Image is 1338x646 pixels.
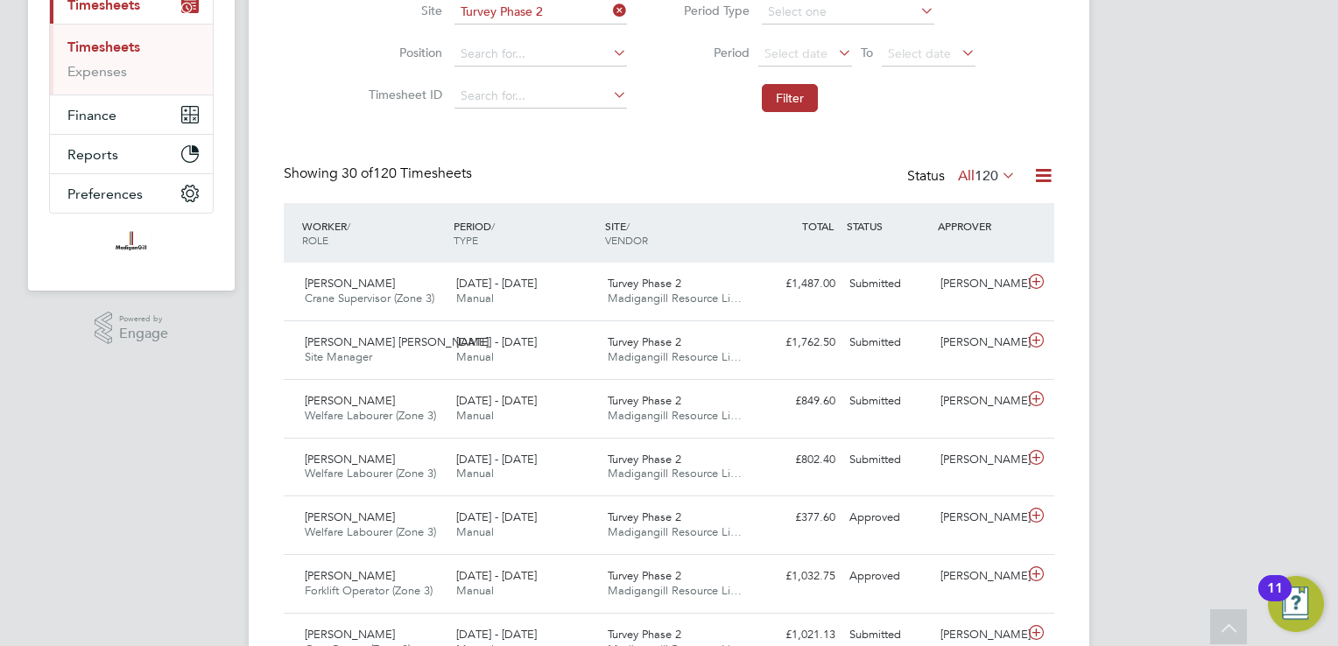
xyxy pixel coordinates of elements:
div: STATUS [842,210,933,242]
label: All [958,167,1016,185]
div: [PERSON_NAME] [933,270,1025,298]
a: Go to home page [49,231,214,259]
span: Madigangill Resource Li… [608,524,742,539]
div: [PERSON_NAME] [933,503,1025,532]
span: Welfare Labourer (Zone 3) [305,524,436,539]
div: Submitted [842,328,933,357]
div: APPROVER [933,210,1025,242]
span: / [626,219,630,233]
div: £849.60 [751,387,842,416]
label: Position [363,45,442,60]
div: [PERSON_NAME] [933,328,1025,357]
span: Turvey Phase 2 [608,334,681,349]
div: £1,762.50 [751,328,842,357]
span: Madigangill Resource Li… [608,466,742,481]
span: Madigangill Resource Li… [608,408,742,423]
span: Turvey Phase 2 [608,393,681,408]
div: Submitted [842,446,933,474]
label: Period [671,45,750,60]
span: [PERSON_NAME] [305,276,395,291]
span: Finance [67,107,116,123]
div: Status [907,165,1019,189]
img: madigangill-logo-retina.png [111,231,151,259]
span: Madigangill Resource Li… [608,291,742,305]
button: Reports [50,135,213,173]
div: Submitted [842,270,933,298]
span: Manual [456,291,494,305]
div: Approved [842,503,933,532]
div: [PERSON_NAME] [933,562,1025,591]
span: Manual [456,408,494,423]
span: [DATE] - [DATE] [456,627,537,642]
span: Turvey Phase 2 [608,509,681,524]
span: Turvey Phase 2 [608,276,681,291]
span: Turvey Phase 2 [608,452,681,467]
div: £1,032.75 [751,562,842,591]
div: WORKER [298,210,449,256]
span: [PERSON_NAME] [305,568,395,583]
label: Site [363,3,442,18]
button: Filter [762,84,818,112]
span: [PERSON_NAME] [305,452,395,467]
span: [DATE] - [DATE] [456,509,537,524]
a: Expenses [67,63,127,80]
span: [DATE] - [DATE] [456,393,537,408]
div: Showing [284,165,475,183]
div: Timesheets [50,24,213,95]
span: [PERSON_NAME] [305,509,395,524]
span: Site Manager [305,349,372,364]
span: / [491,219,495,233]
span: Crane Supervisor (Zone 3) [305,291,434,305]
button: Preferences [50,174,213,213]
span: ROLE [302,233,328,247]
span: / [347,219,350,233]
span: Madigangill Resource Li… [608,583,742,598]
span: Welfare Labourer (Zone 3) [305,408,436,423]
span: [DATE] - [DATE] [456,452,537,467]
span: Manual [456,583,494,598]
div: Approved [842,562,933,591]
span: Madigangill Resource Li… [608,349,742,364]
input: Search for... [454,42,627,67]
span: Preferences [67,186,143,202]
div: £1,487.00 [751,270,842,298]
span: Manual [456,349,494,364]
div: [PERSON_NAME] [933,387,1025,416]
div: [PERSON_NAME] [933,446,1025,474]
label: Period Type [671,3,750,18]
div: SITE [601,210,752,256]
span: [DATE] - [DATE] [456,568,537,583]
span: 120 [975,167,998,185]
span: Turvey Phase 2 [608,568,681,583]
div: Submitted [842,387,933,416]
a: Timesheets [67,39,140,55]
div: £377.60 [751,503,842,532]
button: Finance [50,95,213,134]
span: TYPE [454,233,478,247]
span: Forklift Operator (Zone 3) [305,583,433,598]
span: 30 of [342,165,373,182]
input: Search for... [454,84,627,109]
div: £802.40 [751,446,842,474]
span: Powered by [119,312,168,327]
span: Select date [888,46,951,61]
span: To [856,41,878,64]
span: 120 Timesheets [342,165,472,182]
div: 11 [1267,588,1283,611]
span: [DATE] - [DATE] [456,276,537,291]
label: Timesheet ID [363,87,442,102]
span: Manual [456,524,494,539]
span: [PERSON_NAME] [PERSON_NAME] [305,334,489,349]
span: Manual [456,466,494,481]
span: VENDOR [605,233,648,247]
span: [PERSON_NAME] [305,393,395,408]
a: Powered byEngage [95,312,169,345]
span: TOTAL [802,219,834,233]
button: Open Resource Center, 11 new notifications [1268,576,1324,632]
div: PERIOD [449,210,601,256]
span: Select date [764,46,827,61]
span: Reports [67,146,118,163]
span: Welfare Labourer (Zone 3) [305,466,436,481]
span: [PERSON_NAME] [305,627,395,642]
span: Engage [119,327,168,341]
